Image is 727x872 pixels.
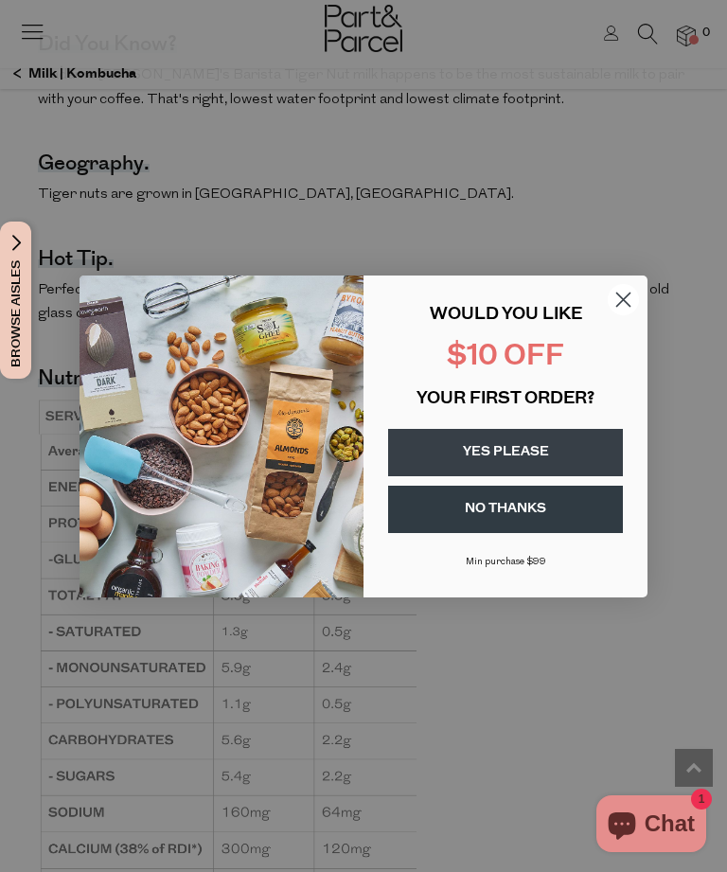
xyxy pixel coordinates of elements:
[80,276,363,597] img: 43fba0fb-7538-40bc-babb-ffb1a4d097bc.jpeg
[607,283,640,316] button: Close dialog
[591,795,712,857] inbox-online-store-chat: Shopify online store chat
[388,429,623,476] button: YES PLEASE
[447,343,564,372] span: $10 OFF
[6,222,27,379] span: Browse Aisles
[466,557,546,567] span: Min purchase $99
[417,391,594,408] span: YOUR FIRST ORDER?
[388,486,623,533] button: NO THANKS
[430,307,582,324] span: WOULD YOU LIKE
